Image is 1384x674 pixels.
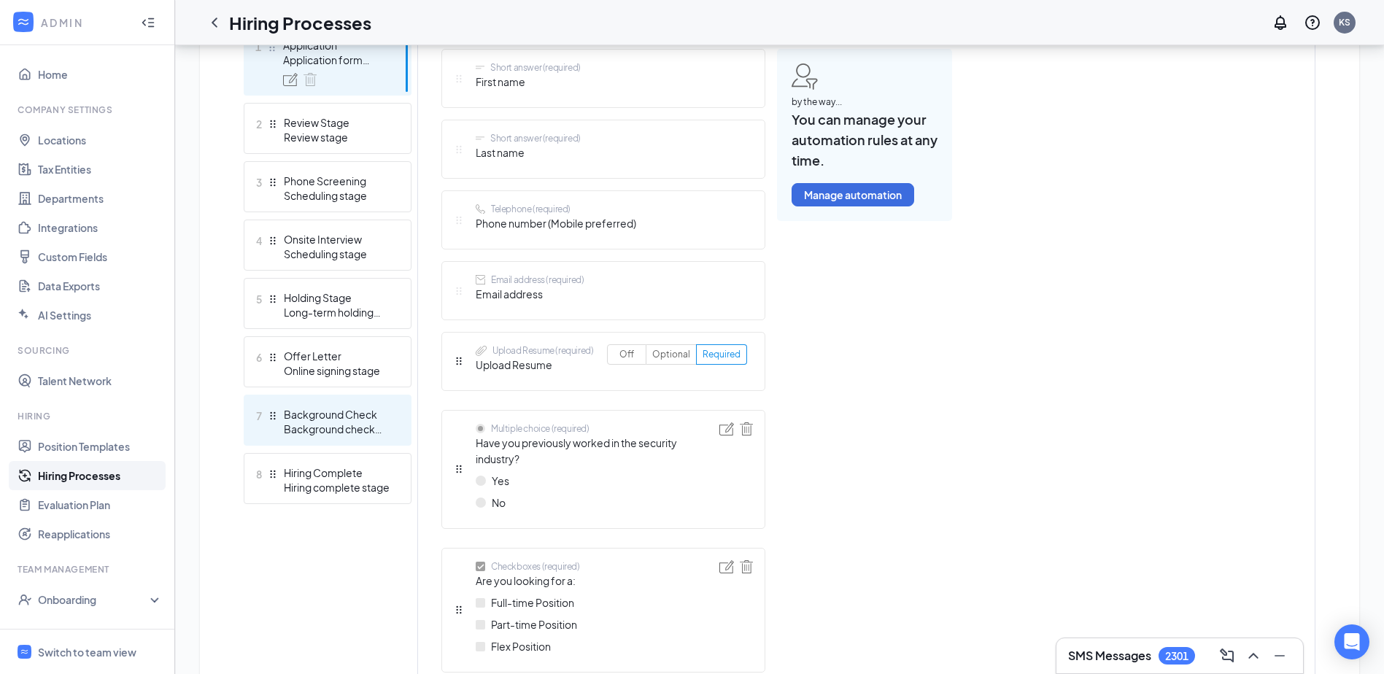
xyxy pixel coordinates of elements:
div: Sourcing [18,344,160,357]
button: ChevronUp [1242,644,1265,667]
span: First name [476,74,581,90]
div: Application form stage [283,53,390,67]
svg: Drag [454,144,464,155]
span: Flex Position [491,638,551,654]
span: Email address [476,286,584,302]
span: Have you previously worked in the security industry? [476,435,719,467]
div: Online signing stage [284,363,390,378]
svg: Collapse [141,15,155,30]
span: 1 [255,38,261,55]
svg: Notifications [1272,14,1289,31]
a: Integrations [38,213,163,242]
div: Review Stage [284,115,390,130]
svg: Drag [268,411,278,421]
a: Departments [38,184,163,213]
span: Phone number (Mobile preferred) [476,215,636,231]
h3: SMS Messages [1068,648,1151,664]
a: Home [38,60,163,89]
svg: Drag [454,74,464,84]
button: ComposeMessage [1215,644,1239,667]
div: Review stage [284,130,390,144]
div: Company Settings [18,104,160,116]
svg: Drag [267,42,277,53]
a: Data Exports [38,271,163,301]
span: 3 [256,174,262,191]
span: Full-time Position [491,594,574,611]
span: Yes [492,473,509,489]
a: Tax Entities [38,155,163,184]
span: You can manage your automation rules at any time. [792,109,938,171]
h1: Hiring Processes [229,10,371,35]
svg: Drag [268,177,278,187]
svg: Drag [268,294,278,304]
div: Phone Screening [284,174,390,188]
svg: WorkstreamLogo [20,647,29,656]
div: Onsite Interview [284,232,390,247]
div: KS [1339,16,1350,28]
div: Open Intercom Messenger [1334,624,1369,659]
div: Background Check [284,407,390,422]
svg: Drag [268,119,278,129]
span: Off [619,349,634,360]
svg: ComposeMessage [1218,647,1236,665]
span: Required [703,349,741,360]
span: Are you looking for a: [476,573,580,589]
div: Hiring complete stage [284,480,390,495]
svg: Drag [454,356,464,366]
span: Upload Resume [476,357,593,373]
span: Optional [652,349,690,360]
div: Onboarding [38,592,150,607]
div: 2301 [1165,650,1188,662]
div: Long-term holding stage [284,305,390,319]
div: Scheduling stage [284,247,390,261]
div: Telephone (required) [491,203,571,215]
svg: Minimize [1271,647,1288,665]
span: by the way... [792,96,938,109]
a: AI Settings [38,301,163,330]
svg: Drag [454,286,464,296]
a: Talent Network [38,366,163,395]
svg: Drag [454,464,464,474]
span: 8 [256,465,262,483]
div: Application [283,38,390,53]
div: Checkboxes (required) [491,560,580,573]
a: Hiring Processes [38,461,163,490]
div: Background check stage [284,422,390,436]
div: Scheduling stage [284,188,390,203]
span: No [492,495,506,511]
svg: Drag [454,215,464,225]
svg: QuestionInfo [1304,14,1321,31]
a: Position Templates [38,432,163,461]
span: 7 [256,407,262,425]
div: Short answer (required) [490,132,581,144]
div: Short answer (required) [490,61,581,74]
a: Custom Fields [38,242,163,271]
div: Hiring Complete [284,465,390,480]
span: 5 [256,290,262,308]
span: 4 [256,232,262,249]
button: Manage automation [792,183,914,206]
svg: Drag [454,605,464,615]
a: Locations [38,125,163,155]
div: Upload Resume (required) [492,344,593,357]
div: Holding Stage [284,290,390,305]
svg: Drag [268,469,278,479]
svg: Drag [268,352,278,363]
svg: Drag [268,236,278,246]
span: 6 [256,349,262,366]
svg: WorkstreamLogo [16,15,31,29]
a: Evaluation Plan [38,490,163,519]
button: Minimize [1268,644,1291,667]
div: Offer Letter [284,349,390,363]
div: Hiring [18,410,160,422]
a: Reapplications [38,519,163,549]
svg: ChevronLeft [206,14,223,31]
svg: ChevronUp [1245,647,1262,665]
span: 2 [256,115,262,133]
